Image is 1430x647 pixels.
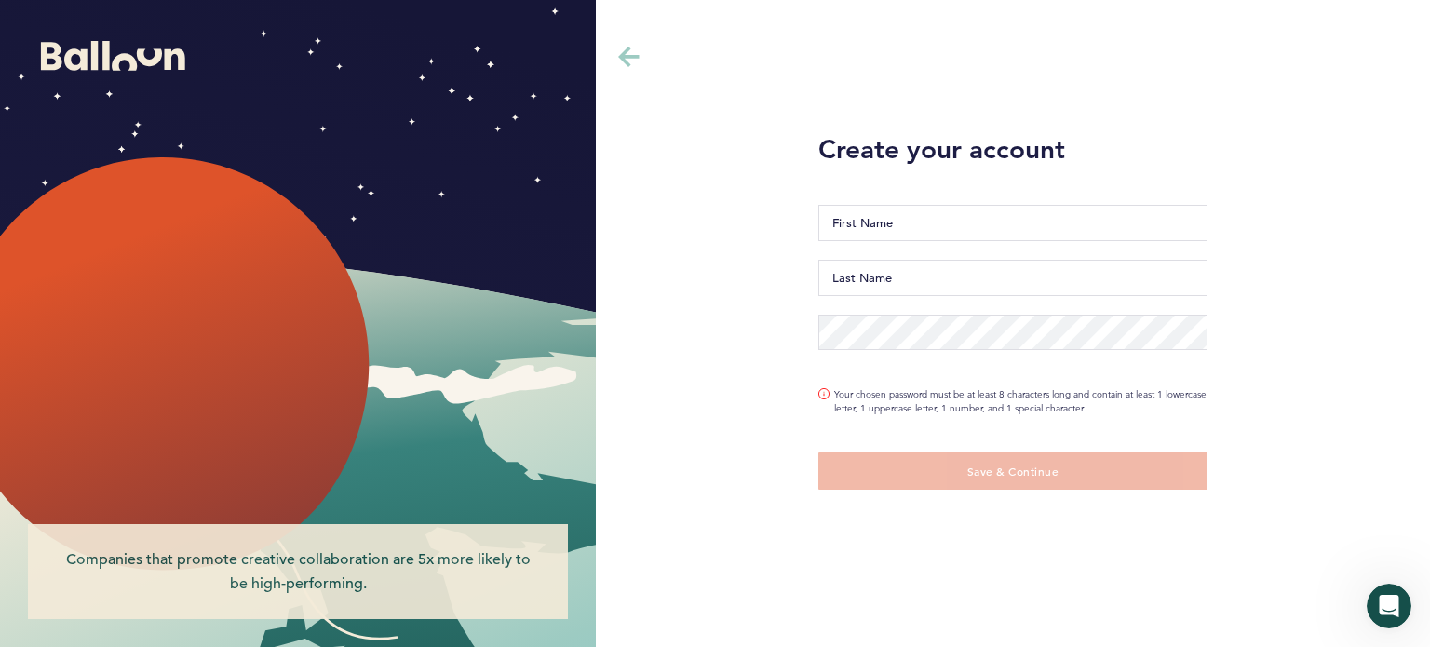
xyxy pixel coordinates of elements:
p: Companies that promote creative collaboration are 5x more likely to be high-performing. [65,547,531,596]
iframe: Intercom live chat [1367,584,1411,628]
input: Last Name [818,260,1207,296]
h1: Create your account [818,130,1207,168]
small: Your chosen password must be at least 8 characters long and contain at least 1 lowercase letter, ... [834,387,1207,415]
input: First Name [818,205,1207,241]
input: Password [818,315,1207,350]
span: Save & Continue [967,464,1059,479]
button: Save & Continue [818,452,1207,490]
